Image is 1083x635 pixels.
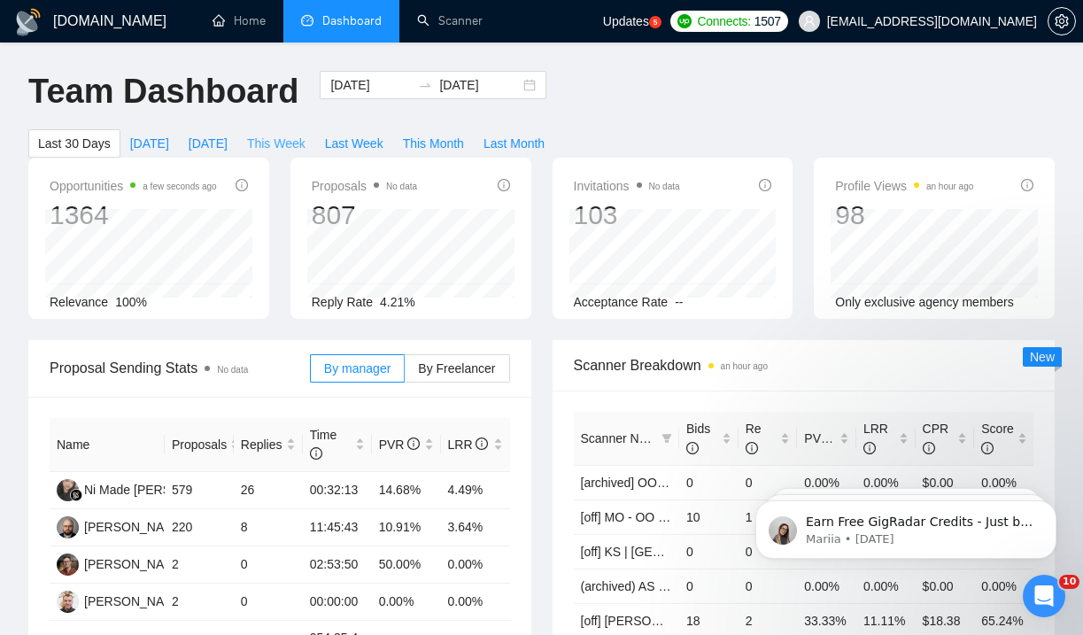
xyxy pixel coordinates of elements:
span: Scanner Breakdown [574,354,1034,376]
div: [PERSON_NAME] [84,517,186,537]
td: 2 [165,546,234,584]
span: Proposals [312,175,417,197]
button: This Month [393,129,474,158]
td: 0 [234,546,303,584]
span: CPR [923,422,949,455]
span: LRR [863,422,888,455]
img: logo [14,8,43,36]
span: 100% [115,295,147,309]
span: Updates [603,14,649,28]
span: info-circle [923,442,935,454]
button: Last Week [315,129,393,158]
input: Start date [330,75,411,95]
td: 579 [165,472,234,509]
button: [DATE] [120,129,179,158]
td: 2 [165,584,234,621]
span: info-circle [310,447,322,460]
button: Last Month [474,129,554,158]
td: 0.00% [441,584,510,621]
button: [DATE] [179,129,237,158]
span: No data [649,182,680,191]
a: searchScanner [417,13,483,28]
time: an hour ago [926,182,973,191]
span: info-circle [863,442,876,454]
span: Relevance [50,295,108,309]
td: 0.00% [441,546,510,584]
span: 4.21% [380,295,415,309]
a: JF[PERSON_NAME] [57,593,186,608]
iframe: Intercom notifications message [729,463,1083,587]
div: 98 [835,198,973,232]
span: info-circle [476,438,488,450]
span: info-circle [1021,179,1033,191]
a: [off] [PERSON_NAME] | SEO | AA - Strict, High Budget [581,614,883,628]
div: [PERSON_NAME] [84,592,186,611]
span: -- [675,295,683,309]
span: Last Week [325,134,383,153]
span: swap-right [418,78,432,92]
a: [archived] OO | Laravel | Taras | Top filters [581,476,811,490]
h1: Team Dashboard [28,71,298,112]
span: info-circle [236,179,248,191]
input: End date [439,75,520,95]
th: Name [50,418,165,472]
time: an hour ago [721,361,768,371]
td: 11:45:43 [303,509,372,546]
td: 220 [165,509,234,546]
img: MS [57,554,79,576]
button: setting [1048,7,1076,35]
img: gigradar-bm.png [70,489,82,501]
span: info-circle [746,442,758,454]
div: 103 [574,198,680,232]
a: homeHome [213,13,266,28]
td: 0 [234,584,303,621]
span: By Freelancer [418,361,495,376]
span: Last Month [483,134,545,153]
th: Replies [234,418,303,472]
span: Reply Rate [312,295,373,309]
span: This Week [247,134,306,153]
span: Dashboard [322,13,382,28]
time: a few seconds ago [143,182,216,191]
span: filter [658,425,676,452]
a: (archived) AS | CRO|Migrate Shopify | [PERSON_NAME] [581,579,894,593]
span: user [803,15,816,27]
button: This Week [237,129,315,158]
a: [off] KS | [GEOGRAPHIC_DATA] | Fullstack [581,545,819,559]
span: info-circle [407,438,420,450]
td: 02:53:50 [303,546,372,584]
img: JF [57,591,79,613]
span: 1507 [754,12,781,31]
td: 0 [679,569,739,603]
td: 00:00:00 [303,584,372,621]
span: info-circle [498,179,510,191]
span: filter [661,433,672,444]
span: Invitations [574,175,680,197]
td: 26 [234,472,303,509]
span: 10 [1059,575,1079,589]
td: 3.64% [441,509,510,546]
td: 4.49% [441,472,510,509]
td: 10 [679,499,739,534]
span: Time [310,428,337,461]
span: By manager [324,361,391,376]
td: 0 [679,534,739,569]
td: 50.00% [372,546,441,584]
a: setting [1048,14,1076,28]
span: Acceptance Rate [574,295,669,309]
span: No data [386,182,417,191]
iframe: Intercom live chat [1023,575,1065,617]
td: 14.68% [372,472,441,509]
div: 807 [312,198,417,232]
span: Scanner Name [581,431,663,445]
a: ZA[PERSON_NAME] [57,519,186,533]
span: Only exclusive agency members [835,295,1014,309]
a: 5 [649,16,661,28]
span: info-circle [981,442,994,454]
span: Bids [686,422,710,455]
td: 10.91% [372,509,441,546]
